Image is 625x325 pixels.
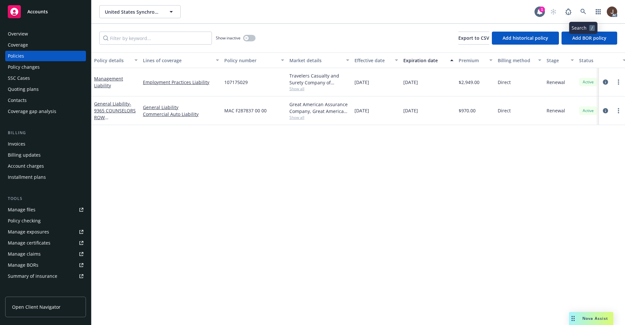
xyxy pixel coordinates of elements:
a: Start snowing [547,5,560,18]
div: Billing updates [8,150,41,160]
span: [DATE] [403,107,418,114]
div: Coverage gap analysis [8,106,56,117]
span: Active [582,108,595,114]
a: Search [577,5,590,18]
button: Policy details [91,52,140,68]
span: - 9365 COUNSELORS ROW [GEOGRAPHIC_DATA] 6418 [94,101,136,134]
div: Billing method [498,57,534,64]
a: Quoting plans [5,84,86,94]
button: Add historical policy [492,32,559,45]
button: Nova Assist [569,312,613,325]
span: Renewal [547,79,565,86]
a: General Liability [94,101,136,134]
button: Market details [287,52,352,68]
a: Accounts [5,3,86,21]
div: Installment plans [8,172,46,182]
div: Status [579,57,619,64]
a: SSC Cases [5,73,86,83]
button: Effective date [352,52,401,68]
div: Quoting plans [8,84,39,94]
a: Switch app [592,5,605,18]
div: Expiration date [403,57,446,64]
button: Lines of coverage [140,52,222,68]
a: Policies [5,51,86,61]
a: Summary of insurance [5,271,86,281]
a: Policy checking [5,216,86,226]
div: Policy number [224,57,277,64]
div: Manage BORs [8,260,38,270]
span: [DATE] [354,107,369,114]
div: Great American Assurance Company, Great American Insurance Group [289,101,349,115]
div: Contacts [8,95,27,106]
span: Add BOR policy [572,35,606,41]
a: Overview [5,29,86,39]
span: Active [582,79,595,85]
div: 1 [539,7,545,12]
div: Manage claims [8,249,41,259]
div: SSC Cases [8,73,30,83]
div: Stage [547,57,567,64]
span: 107175029 [224,79,248,86]
button: Stage [544,52,576,68]
span: Export to CSV [458,35,489,41]
span: Open Client Navigator [12,304,61,310]
a: Employment Practices Liability [143,79,219,86]
div: Policy details [94,57,131,64]
span: Show inactive [216,35,241,41]
button: Export to CSV [458,32,489,45]
div: Lines of coverage [143,57,212,64]
span: $970.00 [459,107,476,114]
span: MAC F287837 00 00 [224,107,267,114]
span: Show all [289,115,349,120]
div: Manage files [8,205,35,215]
a: Coverage [5,40,86,50]
a: Management Liability [94,76,123,89]
span: [DATE] [403,79,418,86]
span: Renewal [547,107,565,114]
div: Market details [289,57,342,64]
div: Manage exposures [8,227,49,237]
a: more [615,78,622,86]
input: Filter by keyword... [99,32,212,45]
a: more [615,107,622,115]
div: Manage certificates [8,238,50,248]
a: Manage exposures [5,227,86,237]
a: Policy changes [5,62,86,72]
span: $2,949.00 [459,79,479,86]
a: Manage certificates [5,238,86,248]
span: Direct [498,79,511,86]
div: Invoices [8,139,25,149]
a: Manage BORs [5,260,86,270]
a: Billing updates [5,150,86,160]
div: Billing [5,130,86,136]
span: Direct [498,107,511,114]
div: Policy checking [8,216,41,226]
button: Expiration date [401,52,456,68]
div: Summary of insurance [8,271,57,281]
a: Contacts [5,95,86,106]
span: Add historical policy [503,35,548,41]
a: Report a Bug [562,5,575,18]
a: Coverage gap analysis [5,106,86,117]
div: Overview [8,29,28,39]
span: Show all [289,86,349,92]
a: Manage claims [5,249,86,259]
span: United States Synchronized Swimming Foundation [105,8,161,15]
div: Policies [8,51,24,61]
div: Travelers Casualty and Surety Company of America, Travelers Insurance [289,72,349,86]
button: United States Synchronized Swimming Foundation [99,5,181,18]
a: Commercial Auto Liability [143,111,219,118]
span: Nova Assist [582,316,608,321]
button: Billing method [495,52,544,68]
a: Installment plans [5,172,86,182]
span: Accounts [27,9,48,14]
img: photo [607,7,617,17]
a: circleInformation [602,78,609,86]
a: circleInformation [602,107,609,115]
button: Premium [456,52,495,68]
a: Account charges [5,161,86,171]
a: General Liability [143,104,219,111]
span: [DATE] [354,79,369,86]
a: Invoices [5,139,86,149]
